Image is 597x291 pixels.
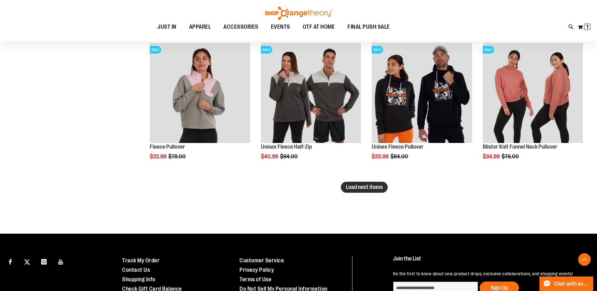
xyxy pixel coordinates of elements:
[38,256,49,267] a: Visit our Instagram page
[261,153,279,160] span: $40.99
[261,43,361,144] a: Product image for Unisex Fleece Half ZipSALE
[372,144,424,150] a: Unisex Fleece Pullover
[554,281,589,287] span: Chat with an Expert
[369,40,475,176] div: product
[502,153,520,160] span: $76.00
[491,285,508,291] span: Sign Up
[303,20,335,34] span: OTF AT HOME
[393,271,583,277] p: Be the first to know about new product drops, exclusive collaborations, and shopping events!
[122,257,160,264] a: Track My Order
[150,43,250,143] img: Product image for Fleece Pullover
[347,20,390,34] span: FINAL PUSH SALE
[168,153,187,160] span: $78.00
[122,276,155,282] a: Shopping Info
[578,253,591,266] button: Back To Top
[147,40,253,176] div: product
[239,267,274,273] a: Privacy Policy
[483,46,494,54] span: SALE
[280,153,299,160] span: $84.00
[271,20,290,34] span: EVENTS
[372,43,472,144] a: Product image for Unisex Fleece PulloverSALE
[22,256,33,267] a: Visit our X page
[264,7,333,20] img: Shop Orangetheory
[483,43,583,144] a: Product image for Blister Knit Funnelneck PulloverSALE
[483,43,583,143] img: Product image for Blister Knit Funnelneck Pullover
[483,153,501,160] span: $34.99
[391,153,409,160] span: $84.00
[480,40,586,176] div: product
[55,256,66,267] a: Visit our Youtube page
[261,144,312,150] a: Unisex Fleece Half-Zip
[346,184,383,190] span: Load next items
[483,144,557,150] a: Blister Knit Funnel Neck Pullover
[150,153,167,160] span: $32.99
[372,153,390,160] span: $33.99
[539,277,594,291] button: Chat with an Expert
[341,182,388,193] button: Load next items
[150,46,161,54] span: SALE
[261,46,272,54] span: SALE
[122,267,150,273] a: Contact Us
[189,20,211,34] span: APPAREL
[150,144,185,150] a: Fleece Pullover
[150,43,250,144] a: Product image for Fleece PulloverSALE
[24,259,30,265] img: Twitter
[586,24,589,30] span: 1
[393,256,583,267] h4: Join the List
[5,256,16,267] a: Visit our Facebook page
[239,276,271,282] a: Terms of Use
[239,257,284,264] a: Customer Service
[157,20,177,34] span: JUST IN
[372,46,383,54] span: SALE
[258,40,364,176] div: product
[372,43,472,143] img: Product image for Unisex Fleece Pullover
[261,43,361,143] img: Product image for Unisex Fleece Half Zip
[223,20,258,34] span: ACCESSORIES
